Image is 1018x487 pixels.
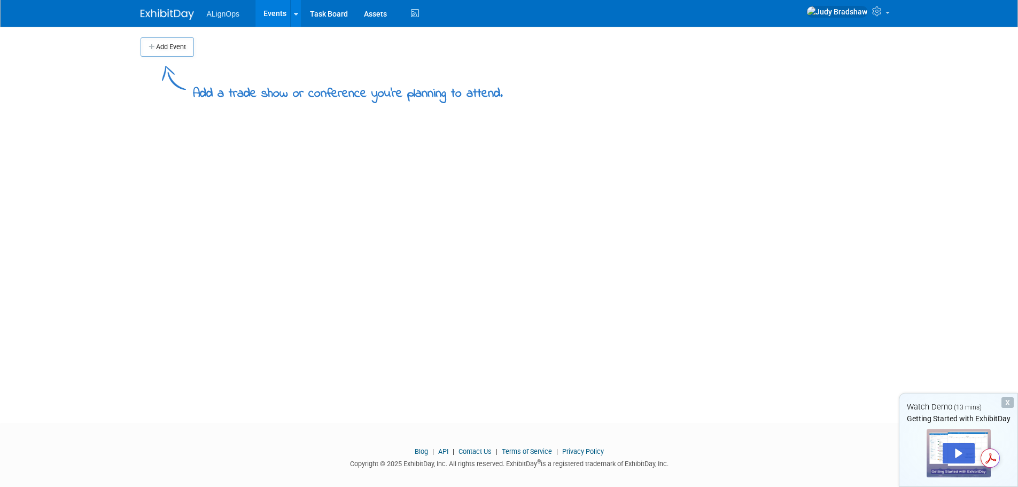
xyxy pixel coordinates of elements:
span: | [450,447,457,455]
div: Dismiss [1001,397,1014,408]
span: (13 mins) [954,404,982,411]
a: Contact Us [459,447,492,455]
span: | [493,447,500,455]
div: Play [943,443,975,463]
sup: ® [537,459,541,465]
a: API [438,447,448,455]
a: Terms of Service [502,447,552,455]
span: | [430,447,437,455]
button: Add Event [141,37,194,57]
span: ALignOps [207,10,239,18]
img: Judy Bradshaw [806,6,868,18]
div: Getting Started with ExhibitDay [899,413,1017,424]
a: Blog [415,447,428,455]
span: | [554,447,561,455]
img: ExhibitDay [141,9,194,20]
a: Privacy Policy [562,447,604,455]
div: Watch Demo [899,401,1017,413]
div: Add a trade show or conference you're planning to attend. [193,77,503,103]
